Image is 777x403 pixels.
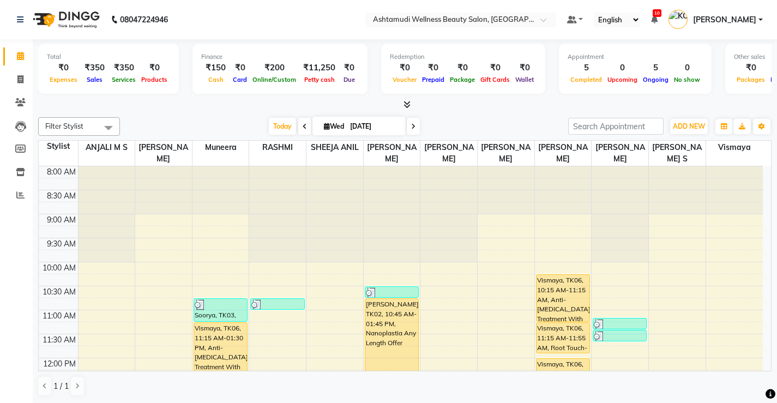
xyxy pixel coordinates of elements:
[269,118,296,135] span: Today
[447,62,478,74] div: ₹0
[419,62,447,74] div: ₹0
[568,52,703,62] div: Appointment
[390,62,419,74] div: ₹0
[605,62,640,74] div: 0
[537,323,589,353] div: Vismaya, TK06, 11:15 AM-11:55 AM, Root Touch-Up ([MEDICAL_DATA] Free)
[250,76,299,83] span: Online/Custom
[138,76,170,83] span: Products
[249,141,306,154] span: RASHMI
[513,62,537,74] div: ₹0
[41,358,78,370] div: 12:00 PM
[390,52,537,62] div: Redemption
[40,334,78,346] div: 11:30 AM
[734,76,768,83] span: Packages
[605,76,640,83] span: Upcoming
[79,141,135,154] span: ANJALI M S
[653,9,661,17] span: 10
[45,166,78,178] div: 8:00 AM
[47,52,170,62] div: Total
[230,62,250,74] div: ₹0
[45,190,78,202] div: 8:30 AM
[109,76,138,83] span: Services
[138,62,170,74] div: ₹0
[230,76,250,83] span: Card
[251,299,304,309] div: [PERSON_NAME], TK01, 10:45 AM-11:00 AM, Eyebrows Threading
[299,62,340,74] div: ₹11,250
[568,62,605,74] div: 5
[84,76,105,83] span: Sales
[668,10,688,29] img: KOTTIYAM ASHTAMUDI
[47,62,80,74] div: ₹0
[568,118,664,135] input: Search Appointment
[693,14,756,26] span: [PERSON_NAME]
[513,76,537,83] span: Wallet
[593,330,646,341] div: Sajini, TK05, 11:25 AM-11:40 AM, Eyebrows Threading
[478,141,534,166] span: [PERSON_NAME]
[206,76,226,83] span: Cash
[365,287,418,297] div: [PERSON_NAME], TK01, 10:30 AM-10:45 AM, Eyebrows Threading
[340,62,359,74] div: ₹0
[706,141,763,154] span: Vismaya
[201,52,359,62] div: Finance
[40,286,78,298] div: 10:30 AM
[671,62,703,74] div: 0
[321,122,347,130] span: Wed
[40,310,78,322] div: 11:00 AM
[341,76,358,83] span: Due
[201,62,230,74] div: ₹150
[40,262,78,274] div: 10:00 AM
[640,62,671,74] div: 5
[302,76,338,83] span: Petty cash
[420,141,477,166] span: [PERSON_NAME]
[651,15,658,25] a: 10
[47,76,80,83] span: Expenses
[364,141,420,166] span: [PERSON_NAME]
[39,141,78,152] div: Stylist
[535,141,592,166] span: [PERSON_NAME]
[109,62,138,74] div: ₹350
[347,118,401,135] input: 2025-09-03
[478,62,513,74] div: ₹0
[306,141,363,154] span: SHEEJA ANIL
[45,238,78,250] div: 9:30 AM
[593,318,646,329] div: Sindhu, TK04, 11:10 AM-11:25 AM, Eyebrows Threading
[45,122,83,130] span: Filter Stylist
[649,141,706,166] span: [PERSON_NAME] S
[568,76,605,83] span: Completed
[592,141,648,166] span: [PERSON_NAME]
[673,122,705,130] span: ADD NEW
[120,4,168,35] b: 08047224946
[670,119,708,134] button: ADD NEW
[671,76,703,83] span: No show
[478,76,513,83] span: Gift Cards
[192,141,249,154] span: Muneera
[28,4,103,35] img: logo
[250,62,299,74] div: ₹200
[53,381,69,392] span: 1 / 1
[419,76,447,83] span: Prepaid
[80,62,109,74] div: ₹350
[640,76,671,83] span: Ongoing
[194,299,247,321] div: Soorya, TK03, 10:45 AM-11:15 AM, Eyebrows Threading,Forehead Threading
[734,62,768,74] div: ₹0
[447,76,478,83] span: Package
[45,214,78,226] div: 9:00 AM
[537,275,589,321] div: Vismaya, TK06, 10:15 AM-11:15 AM, Anti-[MEDICAL_DATA] Treatment With Spa
[135,141,192,166] span: [PERSON_NAME]
[390,76,419,83] span: Voucher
